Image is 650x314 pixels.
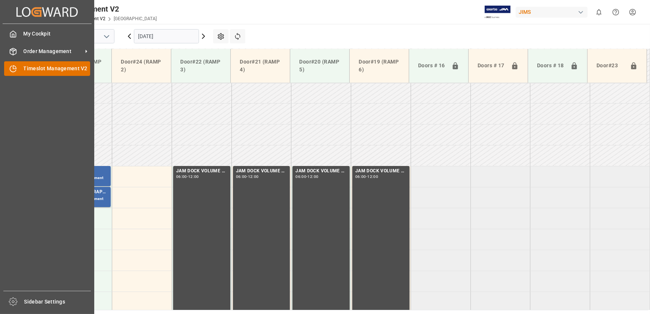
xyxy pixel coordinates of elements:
[237,55,284,77] div: Door#21 (RAMP 4)
[176,167,227,175] div: JAM DOCK VOLUME CONTROL
[24,65,91,73] span: Timeslot Management V2
[516,7,588,18] div: JIMS
[355,175,366,178] div: 06:00
[118,55,165,77] div: Door#24 (RAMP 2)
[295,175,306,178] div: 06:00
[236,175,247,178] div: 06:00
[246,175,248,178] div: -
[4,61,90,76] a: Timeslot Management V2
[134,29,199,43] input: DD.MM.YYYY
[534,59,567,73] div: Doors # 18
[236,167,287,175] div: JAM DOCK VOLUME CONTROL
[591,4,607,21] button: show 0 new notifications
[24,298,91,306] span: Sidebar Settings
[296,55,343,77] div: Door#20 (RAMP 5)
[177,55,224,77] div: Door#22 (RAMP 3)
[367,175,378,178] div: 12:00
[594,59,627,73] div: Door#23
[33,3,157,15] div: Timeslot Management V2
[248,175,259,178] div: 12:00
[24,30,91,38] span: My Cockpit
[475,59,508,73] div: Doors # 17
[607,4,624,21] button: Help Center
[4,27,90,41] a: My Cockpit
[415,59,448,73] div: Doors # 16
[356,55,403,77] div: Door#19 (RAMP 6)
[176,175,187,178] div: 06:00
[306,175,307,178] div: -
[485,6,511,19] img: Exertis%20JAM%20-%20Email%20Logo.jpg_1722504956.jpg
[295,167,347,175] div: JAM DOCK VOLUME CONTROL
[24,47,83,55] span: Order Management
[187,175,188,178] div: -
[101,31,112,42] button: open menu
[516,5,591,19] button: JIMS
[308,175,319,178] div: 12:00
[366,175,367,178] div: -
[188,175,199,178] div: 12:00
[355,167,407,175] div: JAM DOCK VOLUME CONTROL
